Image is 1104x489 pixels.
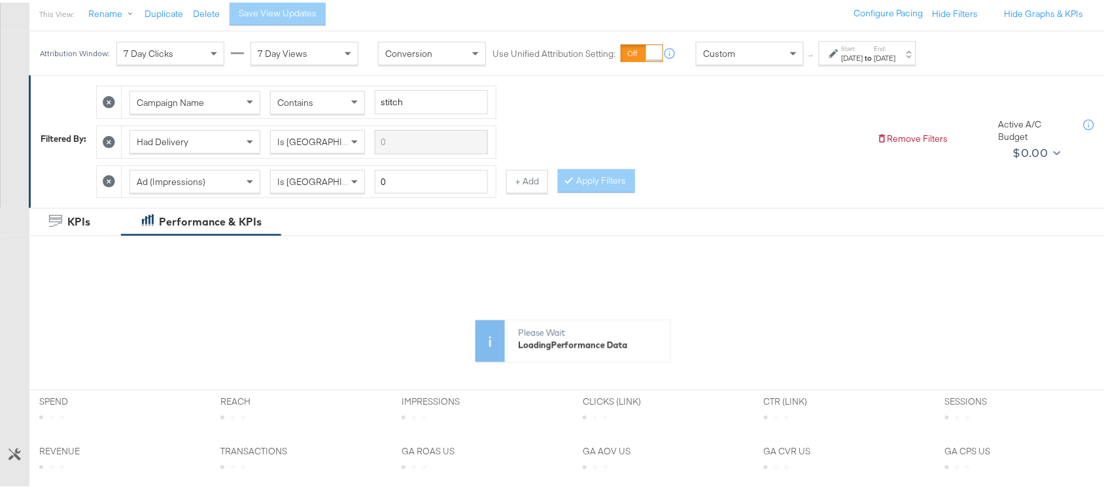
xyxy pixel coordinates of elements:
[877,130,948,143] button: Remove Filters
[385,45,432,57] span: Conversion
[137,94,204,106] span: Campaign Name
[874,42,896,50] label: End:
[842,42,863,50] label: Start:
[1013,141,1048,160] div: $0.00
[375,88,488,112] input: Enter a search term
[277,173,377,185] span: Is [GEOGRAPHIC_DATA]
[842,50,863,61] div: [DATE]
[805,51,818,56] span: ↑
[145,5,183,18] button: Duplicate
[277,133,377,145] span: Is [GEOGRAPHIC_DATA]
[933,5,978,18] button: Hide Filters
[41,130,86,143] div: Filtered By:
[375,167,488,192] input: Enter a number
[39,7,74,17] div: This View:
[67,212,90,227] div: KPIs
[1005,5,1084,18] button: Hide Graphs & KPIs
[1008,140,1063,161] button: $0.00
[124,45,173,57] span: 7 Day Clicks
[137,133,188,145] span: Had Delivery
[258,45,307,57] span: 7 Day Views
[506,167,548,191] button: + Add
[137,173,205,185] span: Ad (Impressions)
[39,46,110,56] div: Attribution Window:
[863,50,874,60] strong: to
[999,116,1071,140] div: Active A/C Budget
[193,5,220,18] button: Delete
[277,94,313,106] span: Contains
[874,50,896,61] div: [DATE]
[159,212,262,227] div: Performance & KPIs
[703,45,735,57] span: Custom
[375,127,488,152] input: Enter a search term
[492,45,615,58] label: Use Unified Attribution Setting:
